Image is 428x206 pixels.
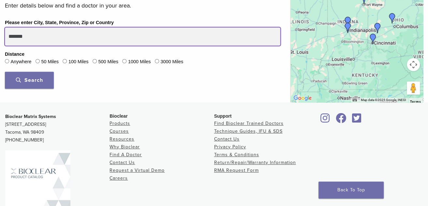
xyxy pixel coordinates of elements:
[110,121,130,126] a: Products
[110,160,135,165] a: Contact Us
[110,175,128,181] a: Careers
[68,58,89,66] label: 100 Miles
[387,13,397,23] div: LegacyFamilyDental
[343,22,353,33] div: Dr. Jillian Samela
[160,58,183,66] label: 3000 Miles
[214,121,284,126] a: Find Bioclear Trained Doctors
[214,113,232,119] span: Support
[214,160,296,165] a: Return/Repair/Warranty Information
[5,1,280,10] p: Enter details below and find a doctor in your area.
[214,136,240,142] a: Contact Us
[5,72,54,89] button: Search
[318,117,332,124] a: Bioclear
[110,128,129,134] a: Courses
[5,51,24,58] legend: Distance
[292,94,313,102] a: Open this area in Google Maps (opens a new window)
[333,117,348,124] a: Bioclear
[318,182,384,199] a: Back To Top
[214,128,283,134] a: Technique Guides, IFU & SDS
[110,136,134,142] a: Resources
[10,58,31,66] label: Anywhere
[5,113,110,144] p: [STREET_ADDRESS] Tacoma, WA 98409 [PHONE_NUMBER]
[214,152,259,157] a: Terms & Conditions
[41,58,59,66] label: 50 Miles
[98,58,118,66] label: 500 Miles
[343,17,353,27] div: Dr. Jiyun Thompson
[214,144,246,150] a: Privacy Policy
[361,98,406,102] span: Map data ©2025 Google, INEGI
[214,168,259,173] a: RMA Request Form
[5,114,56,119] strong: Bioclear Matrix Systems
[5,19,114,26] label: Please enter City, State, Province, Zip or Country
[292,94,313,102] img: Google
[110,168,165,173] a: Request a Virtual Demo
[352,98,357,102] button: Keyboard shortcuts
[407,58,420,71] button: Map camera controls
[410,100,421,104] a: Terms (opens in new tab)
[368,34,378,44] div: Dr. Angela Arlinghaus
[128,58,151,66] label: 1000 Miles
[16,77,43,83] span: Search
[110,113,127,119] span: Bioclear
[372,23,383,33] div: Dr. Anna McGuire
[350,117,363,124] a: Bioclear
[110,152,142,157] a: Find A Doctor
[110,144,140,150] a: Why Bioclear
[407,81,420,95] button: Drag Pegman onto the map to open Street View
